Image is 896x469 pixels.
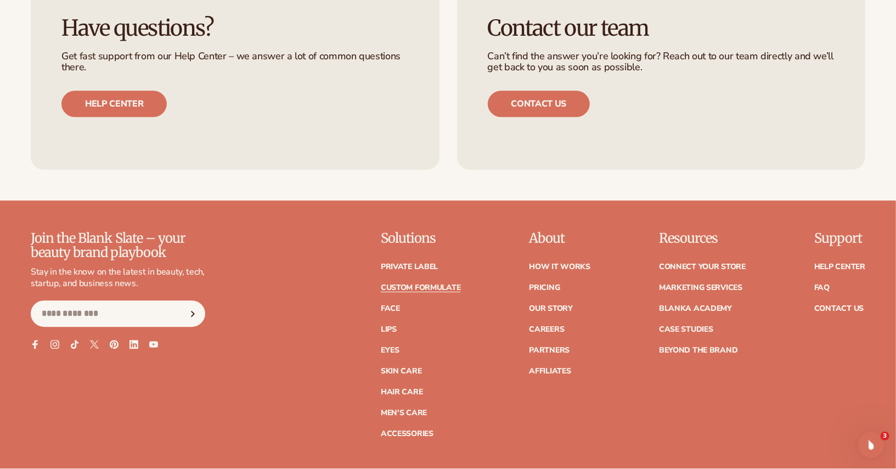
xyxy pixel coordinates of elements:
a: FAQ [814,284,830,292]
a: Help center [61,91,167,117]
a: Pricing [529,284,560,292]
h3: Contact our team [488,16,835,40]
a: Skin Care [381,367,421,375]
a: Custom formulate [381,284,461,292]
p: Get fast support from our Help Center – we answer a lot of common questions there. [61,51,409,73]
p: Stay in the know on the latest in beauty, tech, startup, and business news. [31,266,205,289]
a: Eyes [381,347,399,354]
button: Subscribe [181,300,205,327]
a: Private label [381,263,438,271]
a: Contact Us [814,305,864,312]
a: Lips [381,326,397,333]
a: Partners [529,347,570,354]
a: Face [381,305,400,312]
a: How It Works [529,263,590,271]
iframe: Intercom live chat [858,432,884,458]
a: Men's Care [381,409,427,417]
a: Careers [529,326,564,333]
p: Support [814,231,865,245]
p: Join the Blank Slate – your beauty brand playbook [31,231,205,260]
a: Help Center [814,263,865,271]
a: Connect your store [659,263,746,271]
h3: Have questions? [61,16,409,40]
p: About [529,231,590,245]
a: Marketing services [659,284,742,292]
a: Our Story [529,305,572,312]
a: Blanka Academy [659,305,732,312]
span: 3 [881,432,889,440]
p: Solutions [381,231,461,245]
a: Affiliates [529,367,571,375]
a: Beyond the brand [659,347,738,354]
a: Contact us [488,91,590,117]
p: Can’t find the answer you’re looking for? Reach out to our team directly and we’ll get back to yo... [488,51,835,73]
a: Accessories [381,430,433,438]
a: Hair Care [381,388,422,396]
a: Case Studies [659,326,713,333]
p: Resources [659,231,746,245]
